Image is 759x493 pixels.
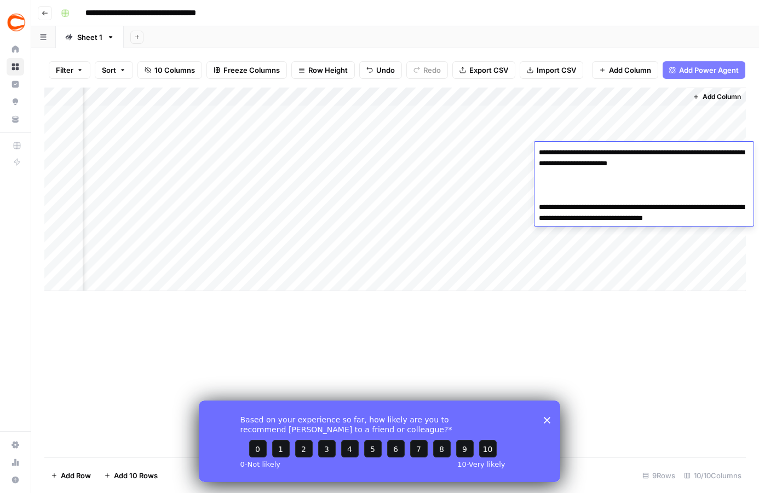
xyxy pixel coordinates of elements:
button: Filter [49,61,90,79]
span: Add Row [61,470,91,481]
a: Home [7,40,24,58]
span: Add Power Agent [679,65,739,76]
span: Export CSV [469,65,508,76]
span: Redo [423,65,441,76]
span: Filter [56,65,73,76]
span: Freeze Columns [223,65,280,76]
button: Help + Support [7,471,24,489]
button: Workspace: Covers [7,9,24,36]
a: Usage [7,454,24,471]
button: Export CSV [452,61,515,79]
span: Sort [102,65,116,76]
button: Import CSV [520,61,583,79]
a: Settings [7,436,24,454]
button: Undo [359,61,402,79]
div: 9 Rows [638,467,680,484]
iframe: Survey from AirOps [199,401,560,482]
span: 10 Columns [154,65,195,76]
button: Add Row [44,467,97,484]
button: 10 Columns [137,61,202,79]
a: Insights [7,76,24,93]
img: Covers Logo [7,13,26,32]
a: Sheet 1 [56,26,124,48]
span: Add 10 Rows [114,470,158,481]
button: Add Column [688,90,745,104]
button: Add 10 Rows [97,467,164,484]
a: Browse [7,58,24,76]
button: Redo [406,61,448,79]
div: Sheet 1 [77,32,102,43]
button: Add Column [592,61,658,79]
span: Import CSV [537,65,576,76]
button: Sort [95,61,133,79]
span: Add Column [703,92,741,102]
button: Freeze Columns [206,61,287,79]
a: Your Data [7,111,24,128]
span: Add Column [609,65,651,76]
span: Row Height [308,65,348,76]
span: Undo [376,65,395,76]
a: Opportunities [7,93,24,111]
div: 10/10 Columns [680,467,746,484]
button: Add Power Agent [663,61,745,79]
button: Row Height [291,61,355,79]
